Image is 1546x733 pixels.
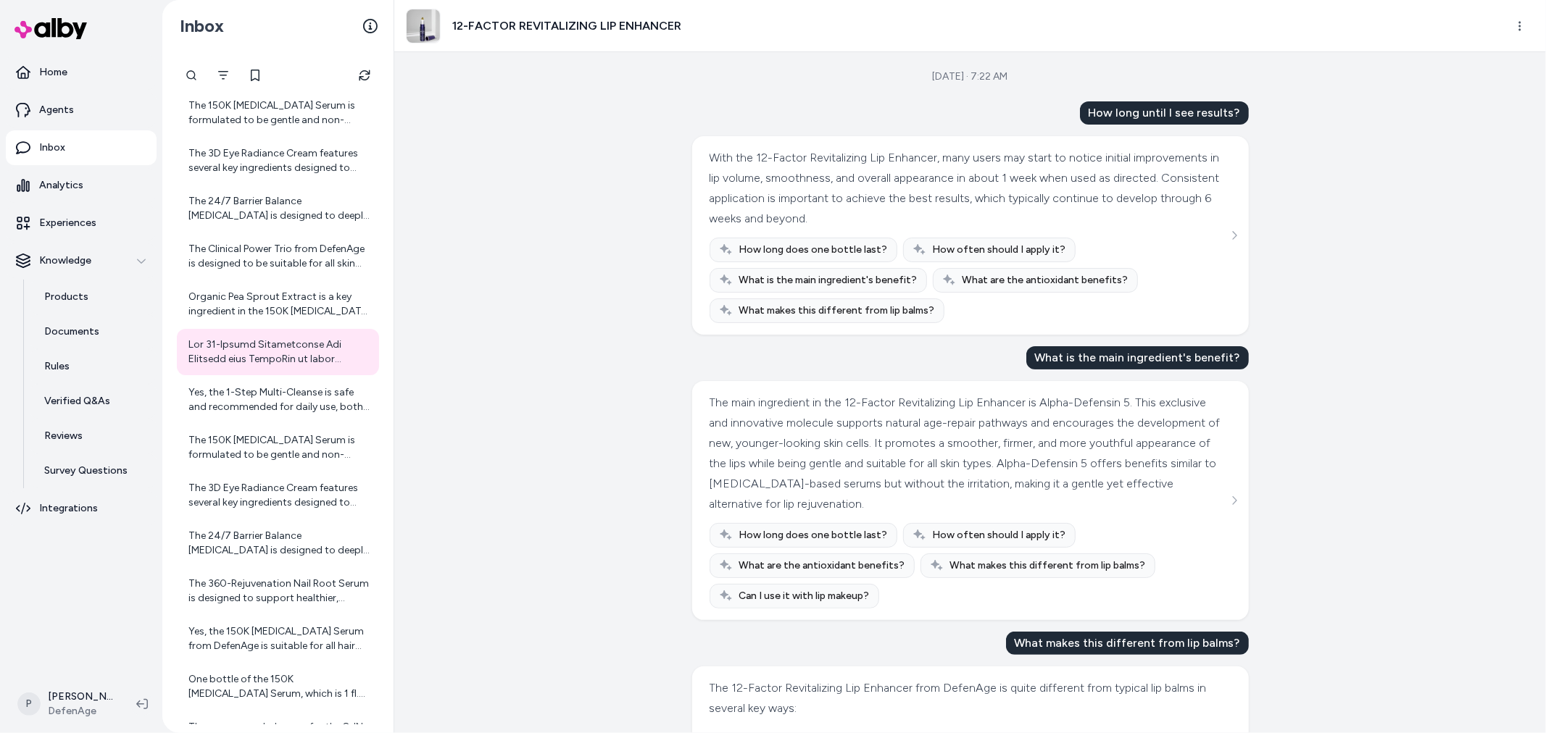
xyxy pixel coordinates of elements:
div: The 24/7 Barrier Balance [MEDICAL_DATA] is designed to deeply hydrate, strengthen, and balance th... [188,529,370,558]
p: Rules [44,359,70,374]
div: What is the main ingredient's benefit? [1026,346,1249,369]
p: Integrations [39,501,98,516]
a: Products [30,280,157,314]
div: Yes, the 150K [MEDICAL_DATA] Serum from DefenAge is suitable for all hair types. It is designed t... [188,624,370,653]
p: Agents [39,103,74,117]
span: What are the antioxidant benefits? [963,273,1129,288]
p: [PERSON_NAME] [48,690,113,704]
a: Organic Pea Sprout Extract is a key ingredient in the 150K [MEDICAL_DATA] Serum known for its ben... [177,281,379,327]
p: Analytics [39,178,83,193]
div: The 360-Rejuvenation Nail Root Serum is designed to support healthier, stronger, and smoother nai... [188,577,370,606]
button: See more [1226,227,1243,244]
span: How often should I apply it? [933,528,1066,543]
a: Rules [30,349,157,384]
p: Knowledge [39,254,91,268]
div: The 3D Eye Radiance Cream features several key ingredients designed to address cosmetic concerns ... [188,481,370,510]
p: Inbox [39,141,65,155]
a: The 24/7 Barrier Balance [MEDICAL_DATA] is designed to deeply hydrate, strengthen, and balance th... [177,520,379,566]
span: Can I use it with lip makeup? [739,589,870,603]
button: Knowledge [6,243,157,278]
p: Reviews [44,429,83,443]
a: Yes, the 150K [MEDICAL_DATA] Serum from DefenAge is suitable for all hair types. It is designed t... [177,616,379,662]
a: Reviews [30,419,157,453]
a: Agents [6,93,157,127]
div: The 3D Eye Radiance Cream features several key ingredients designed to address cosmetic concerns ... [188,146,370,175]
h3: 12-FACTOR REVITALIZING LIP ENHANCER [452,17,681,35]
a: One bottle of the 150K [MEDICAL_DATA] Serum, which is 1 fl. oz. (about 30 ml), is designed to las... [177,663,379,710]
h2: Inbox [180,15,224,37]
a: Survey Questions [30,453,157,488]
a: The 3D Eye Radiance Cream features several key ingredients designed to address cosmetic concerns ... [177,472,379,519]
a: Integrations [6,491,157,526]
a: Home [6,55,157,90]
div: The main ingredient in the 12-Factor Revitalizing Lip Enhancer is Alpha-Defensin 5. This exclusiv... [710,393,1228,514]
div: The 150K [MEDICAL_DATA] Serum is formulated to be gentle and non-irritating, with a blend of 48 n... [188,99,370,127]
button: Refresh [350,61,379,90]
span: How long does one bottle last? [739,528,888,543]
div: The Clinical Power Trio from DefenAge is designed to be suitable for all skin types. It is formul... [188,242,370,271]
a: Verified Q&As [30,384,157,419]
span: What is the main ingredient's benefit? [739,273,918,288]
a: Documents [30,314,157,349]
div: Organic Pea Sprout Extract is a key ingredient in the 150K [MEDICAL_DATA] Serum known for its ben... [188,290,370,319]
span: How often should I apply it? [933,243,1066,257]
p: Survey Questions [44,464,128,478]
a: The Clinical Power Trio from DefenAge is designed to be suitable for all skin types. It is formul... [177,233,379,280]
div: How long until I see results? [1080,101,1249,125]
a: Analytics [6,168,157,203]
button: See more [1226,492,1243,509]
a: Experiences [6,206,157,240]
button: P[PERSON_NAME]DefenAge [9,681,125,727]
span: DefenAge [48,704,113,719]
span: What are the antioxidant benefits? [739,558,905,573]
img: alby Logo [14,18,87,39]
div: One bottle of the 150K [MEDICAL_DATA] Serum, which is 1 fl. oz. (about 30 ml), is designed to las... [188,672,370,701]
p: Verified Q&As [44,394,110,409]
div: Yes, the 1-Step Multi-Cleanse is safe and recommended for daily use, both in the morning and at n... [188,385,370,414]
p: Experiences [39,216,96,230]
div: The 24/7 Barrier Balance [MEDICAL_DATA] is designed to deeply hydrate, strengthen, and balance th... [188,194,370,223]
a: The 360-Rejuvenation Nail Root Serum is designed to support healthier, stronger, and smoother nai... [177,568,379,614]
div: The 150K [MEDICAL_DATA] Serum is formulated to be gentle and non-irritating, with a blend of 48 n... [188,433,370,462]
p: Documents [44,324,99,339]
div: The 12-Factor Revitalizing Lip Enhancer from DefenAge is quite different from typical lip balms i... [710,678,1228,719]
p: Home [39,65,67,80]
p: Products [44,290,88,304]
a: Inbox [6,130,157,165]
div: [DATE] · 7:22 AM [933,70,1008,84]
div: What makes this different from lip balms? [1006,632,1249,655]
span: What makes this different from lip balms? [950,558,1146,573]
span: What makes this different from lip balms? [739,303,935,318]
a: The 150K [MEDICAL_DATA] Serum is formulated to be gentle and non-irritating, with a blend of 48 n... [177,90,379,136]
button: Filter [209,61,238,90]
img: lip-serum-v3.jpg [407,9,440,43]
a: The 150K [MEDICAL_DATA] Serum is formulated to be gentle and non-irritating, with a blend of 48 n... [177,424,379,471]
div: With the 12-Factor Revitalizing Lip Enhancer, many users may start to notice initial improvements... [710,148,1228,229]
a: Lor 31-Ipsumd Sitametconse Adi Elitsedd eius TempoRin ut labor etdolorem aliq enimadm ven quisn e... [177,329,379,375]
div: Lor 31-Ipsumd Sitametconse Adi Elitsedd eius TempoRin ut labor etdolorem aliq enimadm ven quisn e... [188,338,370,366]
span: P [17,692,41,716]
a: Yes, the 1-Step Multi-Cleanse is safe and recommended for daily use, both in the morning and at n... [177,377,379,423]
a: The 3D Eye Radiance Cream features several key ingredients designed to address cosmetic concerns ... [177,138,379,184]
span: How long does one bottle last? [739,243,888,257]
a: The 24/7 Barrier Balance [MEDICAL_DATA] is designed to deeply hydrate, strengthen, and balance th... [177,185,379,232]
